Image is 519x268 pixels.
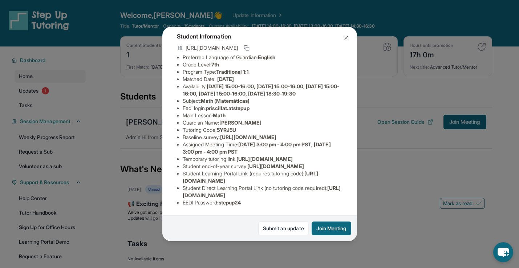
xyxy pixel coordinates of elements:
[258,54,276,60] span: English
[183,83,340,97] span: [DATE] 15:00-16:00, [DATE] 15:00-16:00, [DATE] 15:00-16:00, [DATE] 15:00-16:00, [DATE] 18:30-19:30
[493,242,513,262] button: chat-button
[183,112,342,119] li: Main Lesson :
[183,68,342,76] li: Program Type:
[220,134,276,140] span: [URL][DOMAIN_NAME]
[183,97,342,105] li: Subject :
[242,44,251,52] button: Copy link
[183,105,342,112] li: Eedi login :
[177,32,342,41] h4: Student Information
[236,156,293,162] span: [URL][DOMAIN_NAME]
[183,155,342,163] li: Temporary tutoring link :
[183,54,342,61] li: Preferred Language of Guardian:
[183,141,331,155] span: [DATE] 3:00 pm - 4:00 pm PST, [DATE] 3:00 pm - 4:00 pm PST
[213,112,225,118] span: Math
[183,134,342,141] li: Baseline survey :
[206,105,249,111] span: priscillat.atstepup
[183,83,342,97] li: Availability:
[216,69,249,75] span: Traditional 1:1
[247,163,304,169] span: [URL][DOMAIN_NAME]
[211,61,219,68] span: 7th
[183,61,342,68] li: Grade Level:
[183,141,342,155] li: Assigned Meeting Time :
[183,126,342,134] li: Tutoring Code :
[183,163,342,170] li: Student end-of-year survey :
[258,222,309,235] a: Submit an update
[343,35,349,41] img: Close Icon
[219,119,262,126] span: [PERSON_NAME]
[201,98,250,104] span: Math (Matemáticas)
[217,127,236,133] span: 5YRJ5U
[183,76,342,83] li: Matched Date:
[219,199,241,206] span: stepup24
[312,222,351,235] button: Join Meeting
[183,119,342,126] li: Guardian Name :
[217,76,234,82] span: [DATE]
[183,184,342,199] li: Student Direct Learning Portal Link (no tutoring code required) :
[183,199,342,206] li: EEDI Password :
[186,44,238,52] span: [URL][DOMAIN_NAME]
[183,170,342,184] li: Student Learning Portal Link (requires tutoring code) :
